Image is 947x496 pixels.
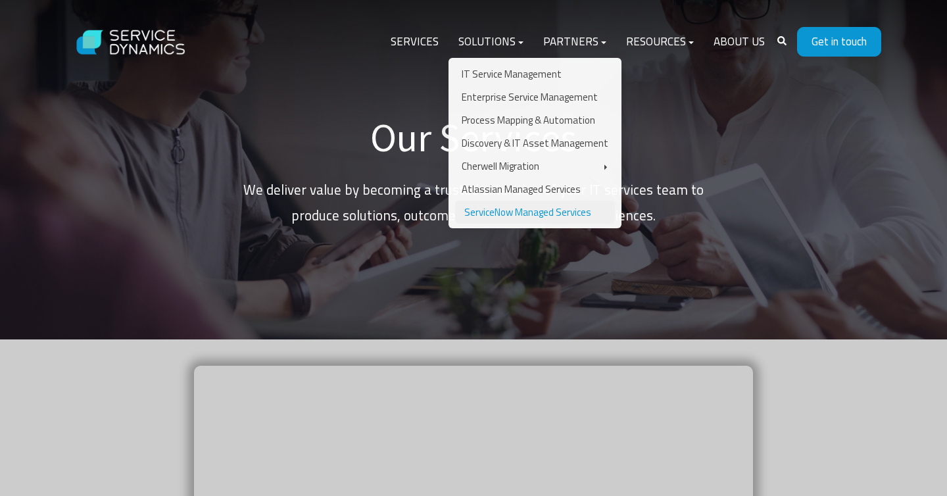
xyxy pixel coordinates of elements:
[455,155,615,178] a: Cherwell Migration
[243,177,704,230] p: We deliver value by becoming a trusted extension of your IT services team to produce solutions, o...
[616,26,704,58] a: Resources
[455,178,615,201] a: Atlassian Managed Services
[449,26,533,58] a: Solutions
[455,132,615,155] a: Discovery & IT Asset Management
[455,201,615,224] a: ServiceNow Managed Services
[455,62,615,86] a: IT Service Management
[704,26,775,58] a: About Us
[381,26,449,58] a: Services
[455,109,615,132] a: Process Mapping & Automation
[455,86,615,109] a: Enterprise Service Management
[797,27,881,57] a: Get in touch
[533,26,616,58] a: Partners
[381,26,775,58] div: Navigation Menu
[66,17,197,68] img: Service Dynamics Logo - White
